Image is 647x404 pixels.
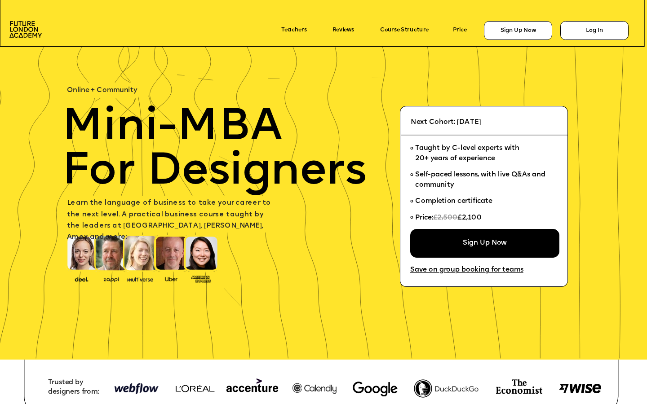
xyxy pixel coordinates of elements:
[281,27,306,34] a: Teachers
[125,275,155,283] img: image-b7d05013-d886-4065-8d38-3eca2af40620.png
[67,87,137,94] span: Online + Community
[411,119,481,126] span: Next Cohort: [DATE]
[415,171,547,188] span: Self-paced lessons, with live Q&As and community
[159,275,184,282] img: image-99cff0b2-a396-4aab-8550-cf4071da2cb9.png
[415,145,519,162] span: Taught by C-level experts with 20+ years of experience
[98,275,124,282] img: image-b2f1584c-cbf7-4a77-bbe0-f56ae6ee31f2.png
[410,266,523,274] a: Save on group booking for teams
[433,214,457,221] span: £2,500
[67,200,273,241] span: earn the language of business to take your career to the next level. A practical business course ...
[457,214,481,221] span: £2,100
[48,379,99,396] span: Trusted by designers from:
[165,373,340,404] img: image-948b81d4-ecfd-4a21-a3e0-8573ccdefa42.png
[415,214,433,221] span: Price:
[414,379,478,398] img: image-fef0788b-2262-40a7-a71a-936c95dc9fdc.png
[110,374,162,404] img: image-948b81d4-ecfd-4a21-a3e0-8573ccdefa42.png
[353,382,398,396] img: image-780dffe3-2af1-445f-9bcc-6343d0dbf7fb.webp
[380,27,429,34] a: Course Structure
[67,200,71,207] span: L
[415,198,492,204] span: Completion certificate
[188,274,213,283] img: image-93eab660-639c-4de6-957c-4ae039a0235a.png
[559,384,601,393] img: image-8d571a77-038a-4425-b27a-5310df5a295c.png
[69,275,94,283] img: image-388f4489-9820-4c53-9b08-f7df0b8d4ae2.png
[496,379,542,394] img: image-74e81e4e-c3ca-4fbf-b275-59ce4ac8e97d.png
[62,105,283,150] span: Mini-MBA
[9,21,42,38] img: image-aac980e9-41de-4c2d-a048-f29dd30a0068.png
[62,150,367,195] span: For Designers
[332,27,354,34] a: Reviews
[453,27,467,34] a: Price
